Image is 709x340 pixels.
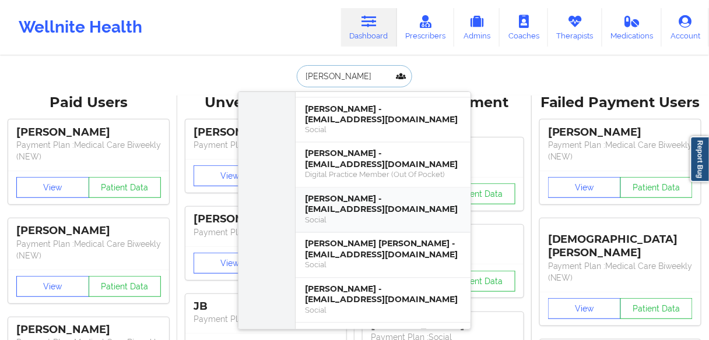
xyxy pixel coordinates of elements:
button: View [194,253,266,274]
div: Digital Practice Member (Out Of Pocket) [305,170,461,180]
a: Coaches [500,8,548,47]
a: Dashboard [341,8,397,47]
button: View [16,177,89,198]
div: Failed Payment Users [540,94,701,112]
div: [PERSON_NAME] - [EMAIL_ADDRESS][DOMAIN_NAME] [305,104,461,125]
div: [PERSON_NAME] [548,126,693,139]
a: Prescribers [397,8,455,47]
button: View [16,276,89,297]
div: Social [305,260,461,270]
div: Unverified Users [185,94,346,112]
div: Paid Users [8,94,169,112]
button: Patient Data [443,183,516,204]
a: Admins [454,8,500,47]
p: Payment Plan : Medical Care Biweekly (NEW) [16,238,161,261]
div: Social [305,125,461,135]
div: Social [305,215,461,225]
div: [PERSON_NAME] [194,212,338,226]
p: Payment Plan : Unmatched Plan [194,226,338,238]
p: Payment Plan : Unmatched Plan [194,313,338,325]
button: View [194,165,266,186]
div: [DEMOGRAPHIC_DATA][PERSON_NAME] [548,224,693,260]
div: [PERSON_NAME] [PERSON_NAME] - [EMAIL_ADDRESS][DOMAIN_NAME] [305,239,461,260]
button: Patient Data [89,276,162,297]
a: Therapists [548,8,602,47]
div: [PERSON_NAME] - [EMAIL_ADDRESS][DOMAIN_NAME] [305,194,461,215]
button: Patient Data [89,177,162,198]
p: Payment Plan : Medical Care Biweekly (NEW) [548,260,693,284]
a: Medications [602,8,662,47]
a: Report Bug [690,136,709,182]
div: [PERSON_NAME] [16,126,161,139]
button: View [548,177,621,198]
p: Payment Plan : Medical Care Biweekly (NEW) [16,139,161,162]
button: Patient Data [443,271,516,292]
p: Payment Plan : Unmatched Plan [194,139,338,151]
div: [PERSON_NAME] [16,224,161,238]
div: [PERSON_NAME] - [EMAIL_ADDRESS][DOMAIN_NAME] [305,148,461,170]
div: Social [305,306,461,316]
p: Payment Plan : Medical Care Biweekly (NEW) [548,139,693,162]
a: Account [662,8,709,47]
div: [PERSON_NAME] [194,126,338,139]
button: Patient Data [620,177,693,198]
div: [PERSON_NAME] - [EMAIL_ADDRESS][DOMAIN_NAME] [305,284,461,306]
div: [PERSON_NAME] [16,323,161,337]
div: JB [194,300,338,313]
button: View [548,298,621,319]
button: Patient Data [620,298,693,319]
